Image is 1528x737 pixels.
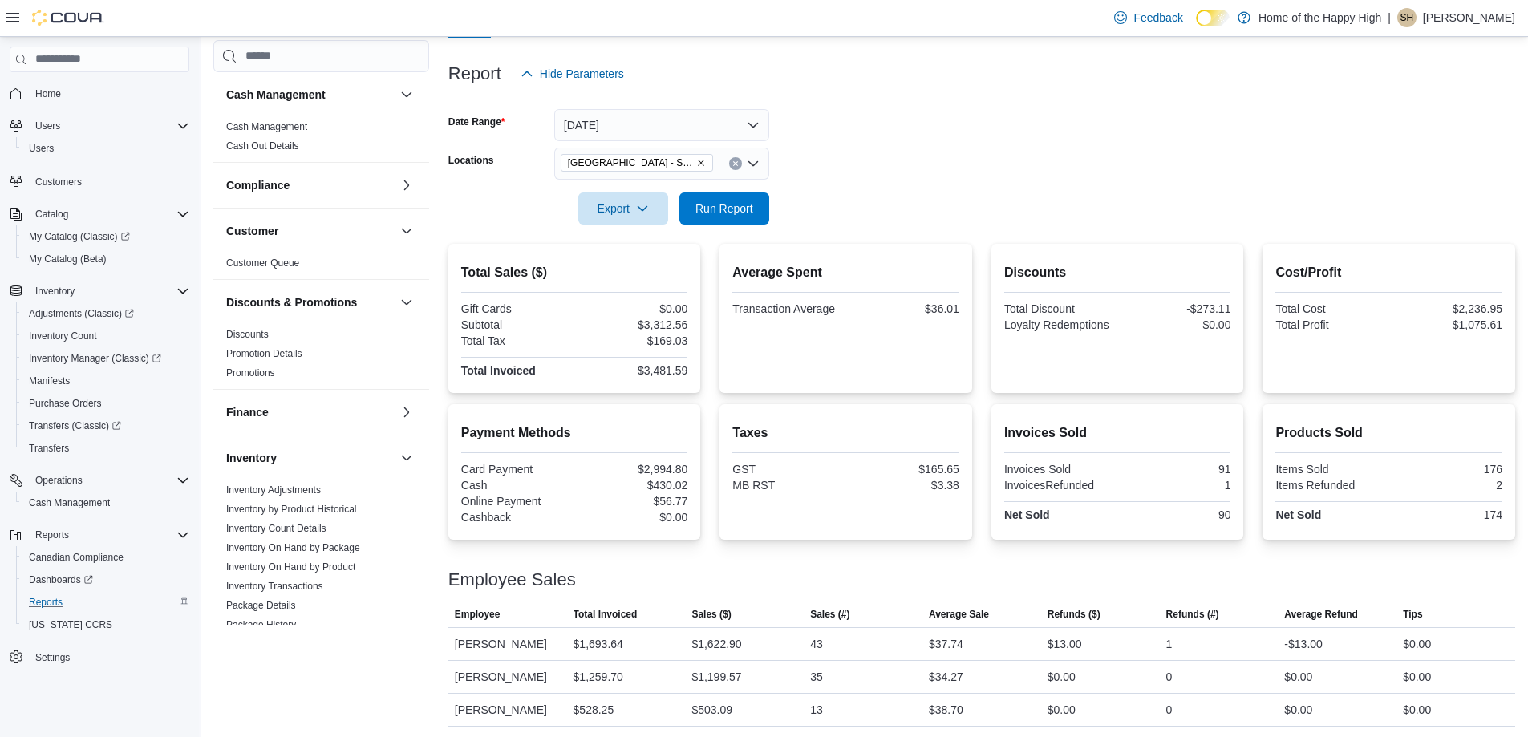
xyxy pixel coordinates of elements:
div: Online Payment [461,495,571,508]
a: Inventory On Hand by Package [226,542,360,553]
a: Manifests [22,371,76,391]
h3: Report [448,64,501,83]
div: [PERSON_NAME] [448,661,567,693]
div: -$13.00 [1284,634,1322,654]
span: Purchase Orders [29,397,102,410]
span: Customers [29,171,189,191]
span: Cash Management [226,120,307,133]
span: Sales (#) [810,608,849,621]
button: Customers [3,169,196,192]
button: Discounts & Promotions [397,293,416,312]
button: Purchase Orders [16,392,196,415]
span: Users [29,116,189,136]
strong: Net Sold [1004,508,1050,521]
a: My Catalog (Beta) [22,249,113,269]
div: Cashback [461,511,571,524]
button: Users [16,137,196,160]
span: Inventory by Product Historical [226,503,357,516]
div: $0.00 [1284,667,1312,686]
div: 2 [1392,479,1502,492]
span: Promotion Details [226,347,302,360]
div: $3,481.59 [578,364,687,377]
div: $0.00 [1284,700,1312,719]
span: Transfers (Classic) [22,416,189,435]
button: Manifests [16,370,196,392]
div: 35 [810,667,823,686]
div: Invoices Sold [1004,463,1114,476]
button: Home [3,82,196,105]
div: $3.38 [849,479,959,492]
span: Reports [29,525,189,545]
a: Inventory by Product Historical [226,504,357,515]
span: My Catalog (Beta) [22,249,189,269]
a: [US_STATE] CCRS [22,615,119,634]
a: Transfers (Classic) [16,415,196,437]
span: Users [29,142,54,155]
div: [PERSON_NAME] [448,694,567,726]
div: $0.00 [1403,634,1431,654]
span: Inventory Transactions [226,580,323,593]
a: Promotions [226,367,275,379]
button: Canadian Compliance [16,546,196,569]
span: Reports [29,596,63,609]
div: 91 [1121,463,1230,476]
div: Total Tax [461,334,571,347]
h3: Cash Management [226,87,326,103]
a: Canadian Compliance [22,548,130,567]
button: Reports [16,591,196,613]
button: Customer [226,223,394,239]
button: Settings [3,646,196,669]
div: $3,312.56 [578,318,687,331]
a: Cash Out Details [226,140,299,152]
div: -$273.11 [1121,302,1230,315]
div: Cash [461,479,571,492]
div: [PERSON_NAME] [448,628,567,660]
div: $0.00 [1403,700,1431,719]
span: Discounts [226,328,269,341]
div: 90 [1121,508,1230,521]
span: Inventory Adjustments [226,484,321,496]
span: Refunds ($) [1048,608,1100,621]
span: My Catalog (Beta) [29,253,107,265]
span: Winnipeg - Southglen - Fire & Flower [561,154,713,172]
span: Home [35,87,61,100]
button: Inventory Count [16,325,196,347]
a: Discounts [226,329,269,340]
span: Package History [226,618,296,631]
a: Promotion Details [226,348,302,359]
button: Hide Parameters [514,58,630,90]
button: Inventory [397,448,416,468]
div: $0.00 [578,302,687,315]
div: $2,236.95 [1392,302,1502,315]
span: Washington CCRS [22,615,189,634]
h3: Employee Sales [448,570,576,589]
h2: Total Sales ($) [461,263,688,282]
div: $38.70 [929,700,963,719]
div: Items Sold [1275,463,1385,476]
span: Reports [22,593,189,612]
a: Home [29,84,67,103]
strong: Net Sold [1275,508,1321,521]
div: 174 [1392,508,1502,521]
a: Inventory Manager (Classic) [22,349,168,368]
div: Transaction Average [732,302,842,315]
button: Finance [397,403,416,422]
div: $169.03 [578,334,687,347]
button: Open list of options [747,157,760,170]
a: Inventory Transactions [226,581,323,592]
label: Date Range [448,115,505,128]
span: Package Details [226,599,296,612]
a: Reports [22,593,69,612]
a: Adjustments (Classic) [16,302,196,325]
h2: Average Spent [732,263,959,282]
div: $1,199.57 [691,667,741,686]
a: Dashboards [22,570,99,589]
span: Dashboards [29,573,93,586]
span: Transfers [29,442,69,455]
a: Cash Management [226,121,307,132]
a: Inventory Count Details [226,523,326,534]
div: 1 [1121,479,1230,492]
span: Refunds (#) [1166,608,1219,621]
p: [PERSON_NAME] [1423,8,1515,27]
img: Cova [32,10,104,26]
